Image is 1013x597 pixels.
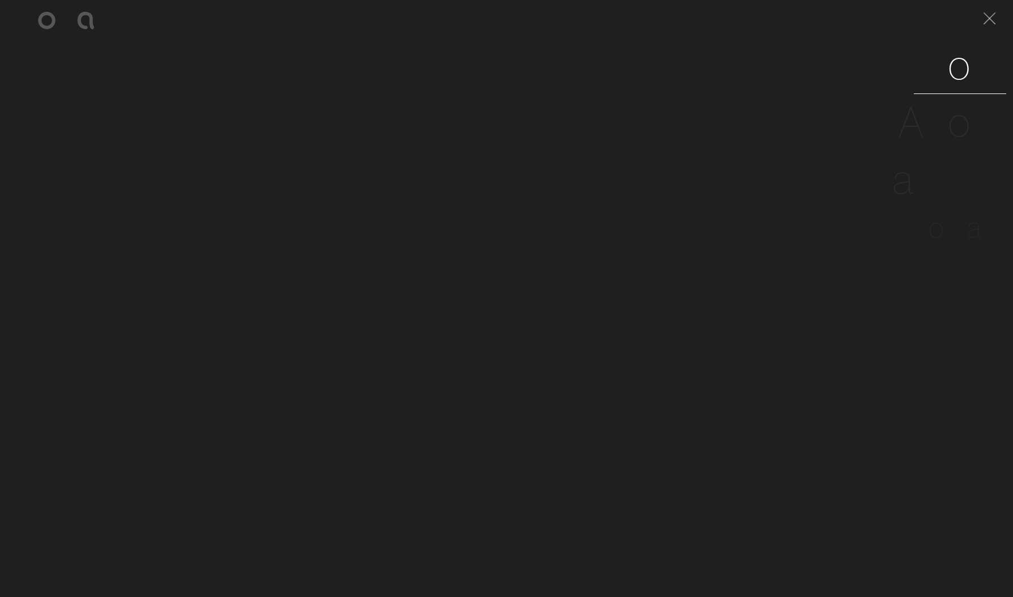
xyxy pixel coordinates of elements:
[973,153,986,204] span: r
[972,39,986,90] span: r
[893,153,915,204] span: a
[993,96,1006,147] span: t
[948,39,972,90] span: o
[948,96,972,147] span: o
[925,96,949,147] span: b
[982,210,997,245] span: c
[968,210,982,245] span: a
[914,36,1006,93] a: Work
[863,151,1006,208] a: Careers
[928,153,951,204] span: e
[972,96,994,147] span: u
[899,96,925,147] span: A
[863,153,893,204] span: C
[929,210,944,245] span: o
[909,210,929,245] span: C
[909,207,1006,248] a: Contact
[998,210,1006,245] span: t
[986,153,1006,204] span: s
[986,39,1006,90] span: k
[944,210,959,245] span: n
[914,39,949,90] span: W
[959,210,967,245] span: t
[950,153,973,204] span: e
[915,153,928,204] span: r
[899,93,1006,151] a: About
